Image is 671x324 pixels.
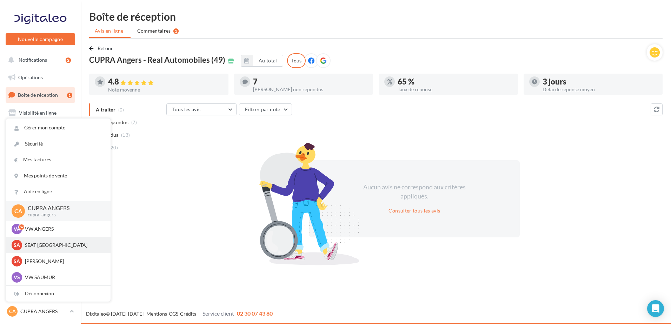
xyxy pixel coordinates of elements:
button: Au total [241,55,283,67]
div: Boîte de réception [89,11,663,22]
a: Gérer mon compte [6,120,111,136]
span: © [DATE]-[DATE] - - - [86,311,273,317]
span: CUPRA Angers - Real Automobiles (49) [89,56,225,64]
a: Campagnes DataOnDemand [4,216,77,237]
div: Note moyenne [108,87,223,92]
span: CA [9,308,16,315]
div: 1 [67,93,72,98]
p: VW ANGERS [25,225,102,232]
div: 4.8 [108,78,223,86]
span: (13) [121,132,130,138]
div: Open Intercom Messenger [647,300,664,317]
span: Tous les avis [172,106,201,112]
a: Mes factures [6,152,111,168]
div: 1 [173,28,179,34]
a: Digitaleo [86,311,106,317]
button: Notifications 2 [4,53,74,67]
span: Retour [98,45,113,51]
div: 3 jours [543,78,657,86]
a: Mes points de vente [6,168,111,184]
a: Boîte de réception1 [4,87,77,102]
span: SA [14,258,20,265]
div: Aucun avis ne correspond aux critères appliqués. [354,183,475,201]
a: Sécurité [6,136,111,152]
span: (20) [109,145,118,150]
div: Tous [287,53,306,68]
a: CA CUPRA ANGERS [6,305,75,318]
span: CA [14,207,22,215]
a: Opérations [4,70,77,85]
span: VS [14,274,20,281]
a: Campagnes [4,123,77,138]
p: cupra_angers [28,212,99,218]
button: Nouvelle campagne [6,33,75,45]
div: [PERSON_NAME] non répondus [253,87,368,92]
span: VA [14,225,20,232]
button: Consulter tous les avis [386,207,443,215]
a: Aide en ligne [6,184,111,200]
a: Calendrier [4,175,77,190]
a: Crédits [180,311,196,317]
button: Filtrer par note [239,103,292,115]
a: Visibilité en ligne [4,106,77,120]
span: Commentaires [137,27,171,34]
a: PLV et print personnalisable [4,193,77,213]
div: 65 % [398,78,512,86]
p: CUPRA ANGERS [28,204,99,212]
div: Délai de réponse moyen [543,87,657,92]
p: [PERSON_NAME] [25,258,102,265]
div: 7 [253,78,368,86]
a: Mentions [146,311,167,317]
a: Contacts [4,140,77,155]
span: 02 30 07 43 80 [237,310,273,317]
div: 2 [66,58,71,63]
div: Déconnexion [6,286,111,302]
p: CUPRA ANGERS [20,308,67,315]
span: Opérations [18,74,43,80]
span: Visibilité en ligne [19,110,57,116]
button: Au total [253,55,283,67]
span: (7) [131,120,137,125]
button: Tous les avis [166,103,237,115]
p: VW SAUMUR [25,274,102,281]
span: Service client [202,310,234,317]
p: SEAT [GEOGRAPHIC_DATA] [25,242,102,249]
a: CGS [169,311,178,317]
span: Non répondus [96,119,128,126]
span: Notifications [19,57,47,63]
span: SA [14,242,20,249]
a: Médiathèque [4,158,77,173]
div: Taux de réponse [398,87,512,92]
button: Retour [89,44,116,53]
span: Boîte de réception [18,92,58,98]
